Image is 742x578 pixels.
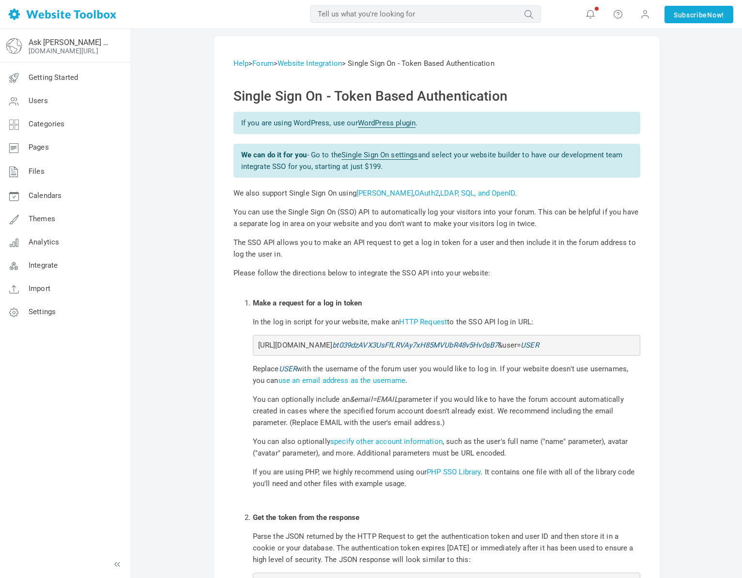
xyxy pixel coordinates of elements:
p: If you are using PHP, we highly recommend using our . It contains one file with all of the librar... [253,466,640,489]
p: Get the token from the response [253,512,640,523]
span: Now! [707,10,724,20]
div: [URL][DOMAIN_NAME] &user= [253,335,640,356]
a: OAuth2 [415,189,439,198]
p: You can use the Single Sign On (SSO) API to automatically log your visitors into your forum. This... [233,206,640,229]
span: Analytics [29,238,59,246]
span: Import [29,284,50,293]
b: We can do it for you [241,151,307,159]
p: We also support Single Sign On using , , . [233,187,640,199]
a: Single Sign On settings [341,151,417,160]
a: Website Integration [278,59,342,68]
p: Make a request for a log in token [253,297,640,309]
img: globe-icon.png [6,38,22,54]
span: Categories [29,120,65,128]
span: Pages [29,143,49,152]
a: HTTP Request [399,318,447,326]
p: The SSO API allows you to make an API request to get a log in token for a user and then include i... [233,237,640,260]
i: &email=EMAIL [350,395,398,404]
a: WordPress plugin [358,119,416,128]
a: SubscribeNow! [665,6,733,23]
span: Themes [29,214,55,223]
input: Tell us what you're looking for [310,5,541,23]
span: > > > Single Sign On - Token Based Authentication [233,59,495,68]
span: USER [279,365,297,373]
a: [PERSON_NAME] [356,189,413,198]
span: bt039dzAVX3UsFfLRVAy7xH85MVUbR48v5Hv0sB7 [332,341,498,350]
p: You can also optionally , such as the user's full name ("name" parameter), avatar ("avatar" param... [253,436,640,459]
a: specify other account information [330,437,443,446]
p: You can optionally include an parameter if you would like to have the forum account automatically... [253,394,640,428]
span: Settings [29,307,56,316]
span: Files [29,167,45,176]
h2: Single Sign On - Token Based Authentication [233,88,640,105]
p: - Go to the and select your website builder to have our development team integrate SSO for you, s... [241,149,633,172]
a: LDAP, SQL, and OpenID [440,189,515,198]
li: In the log in script for your website, make an to the SSO API log in URL: [253,286,640,501]
a: Ask [PERSON_NAME] & [PERSON_NAME] [29,38,113,47]
p: Replace with the username of the forum user you would like to log in. If your website doesn't use... [253,363,640,386]
span: USER [521,341,539,350]
span: Getting Started [29,73,78,82]
p: Please follow the directions below to integrate the SSO API into your website: [233,267,640,279]
p: If you are using WordPress, use our . [241,117,633,129]
a: Help [233,59,249,68]
a: [DOMAIN_NAME][URL] [29,47,98,55]
span: Integrate [29,261,58,270]
a: use an email address as the username [278,376,405,385]
span: Calendars [29,191,62,200]
a: Forum [252,59,274,68]
a: PHP SSO Library [427,468,480,476]
span: Users [29,96,48,105]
